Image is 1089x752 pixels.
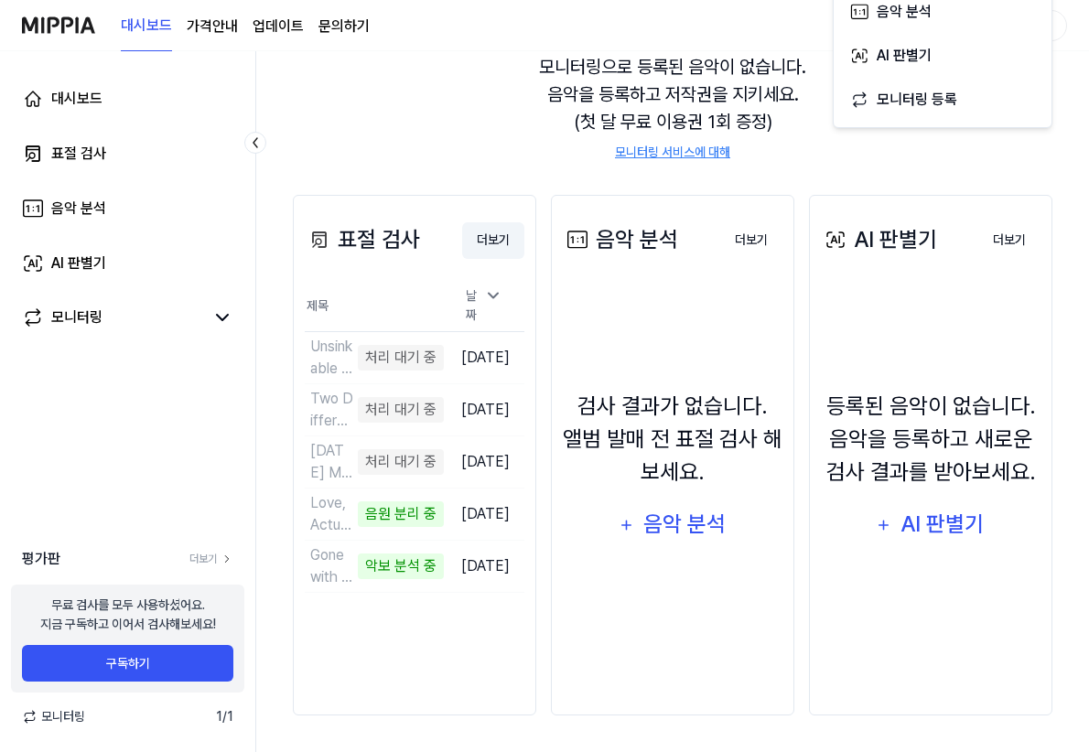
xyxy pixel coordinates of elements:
div: Gone with the Wind [310,544,353,588]
div: [DATE] Morning [310,440,353,484]
button: AI 판별기 [864,503,997,547]
a: 표절 검사 [11,132,244,176]
a: 모니터링 [22,306,204,328]
div: 악보 분석 중 [358,553,444,579]
a: AI 판별기 [11,242,244,285]
div: 음악 분석 [641,507,728,542]
div: 표절 검사 [305,223,420,256]
div: 처리 대기 중 [358,397,444,423]
a: 더보기 [189,551,233,567]
div: 날짜 [458,281,510,330]
div: 모니터링 [51,306,102,328]
div: 모니터링 등록 [877,88,1036,112]
button: AI 판별기 [841,32,1044,76]
a: 대시보드 [121,1,172,51]
div: 표절 검사 [51,143,106,165]
div: 모니터링으로 등록된 음악이 없습니다. 음악을 등록하고 저작권을 지키세요. (첫 달 무료 이용권 1회 증정) [293,31,1052,184]
div: 처리 대기 중 [358,345,444,371]
span: 평가판 [22,548,60,570]
a: 업데이트 [253,16,304,38]
td: [DATE] [444,384,524,436]
td: [DATE] [444,332,524,384]
a: 더보기 [462,220,524,259]
div: AI 판별기 [821,223,937,256]
a: 대시보드 [11,77,244,121]
a: 가격안내 [187,16,238,38]
a: 모니터링 서비스에 대해 [615,143,730,162]
div: AI 판별기 [899,507,987,542]
button: 더보기 [978,222,1040,259]
div: Unsinkable Dreams [310,336,353,380]
div: 음원 분리 중 [358,501,444,527]
td: [DATE] [444,436,524,489]
div: 처리 대기 중 [358,449,444,475]
td: [DATE] [444,541,524,593]
div: Two Different Worlds [310,388,353,432]
th: 제목 [305,280,444,332]
span: 1 / 1 [216,707,233,726]
button: 구독하기 [22,645,233,682]
a: 더보기 [978,220,1040,259]
td: [DATE] [444,489,524,541]
div: 검사 결과가 없습니다. 앨범 발매 전 표절 검사 해보세요. [563,390,782,489]
div: 등록된 음악이 없습니다. 음악을 등록하고 새로운 검사 결과를 받아보세요. [821,390,1040,489]
div: 무료 검사를 모두 사용하셨어요. 지금 구독하고 이어서 검사해보세요! [40,596,216,634]
div: 음악 분석 [51,198,106,220]
div: Love, Actually [310,492,353,536]
a: 더보기 [720,220,782,259]
div: AI 판별기 [877,44,1036,68]
button: 더보기 [720,222,782,259]
div: 대시보드 [51,88,102,110]
span: 모니터링 [22,707,85,726]
a: 문의하기 [318,16,370,38]
div: 음악 분석 [563,223,678,256]
button: 음악 분석 [607,503,739,547]
div: AI 판별기 [51,252,106,274]
button: 더보기 [462,222,524,259]
button: 모니터링 등록 [841,76,1044,120]
a: 음악 분석 [11,187,244,231]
